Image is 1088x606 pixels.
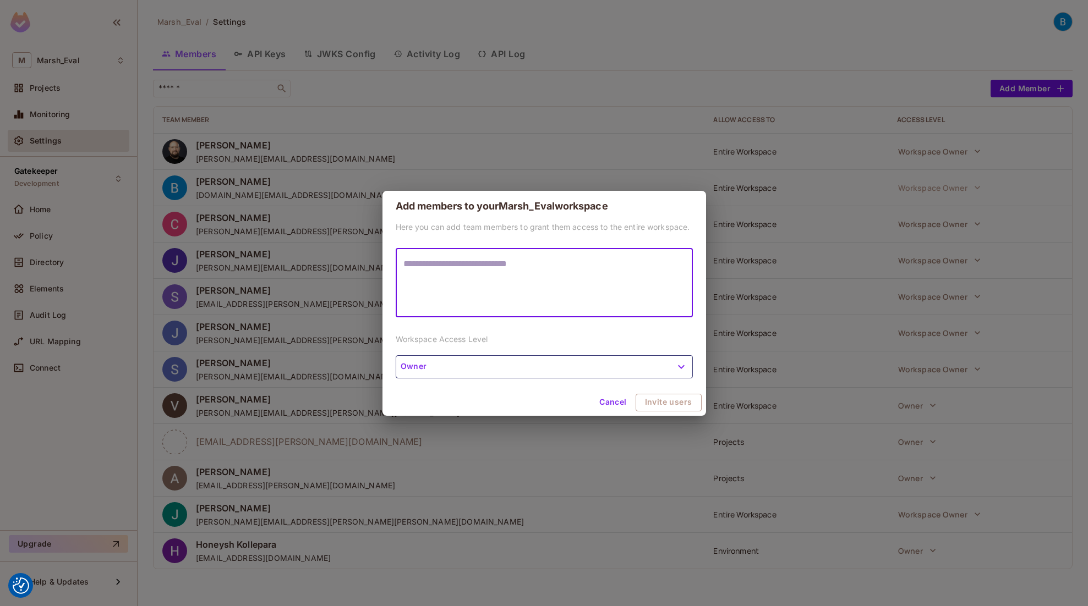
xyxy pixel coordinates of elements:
button: Cancel [595,394,631,411]
h2: Add members to your Marsh_Eval workspace [382,191,706,222]
button: Invite users [636,394,702,411]
p: Workspace Access Level [396,334,693,344]
p: Here you can add team members to grant them access to the entire workspace. [396,222,693,232]
button: Consent Preferences [13,577,29,594]
img: Revisit consent button [13,577,29,594]
button: Owner [396,355,693,378]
